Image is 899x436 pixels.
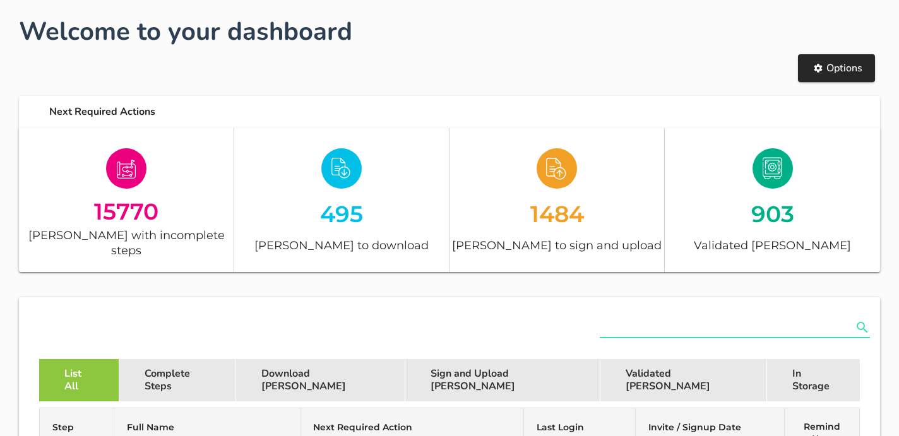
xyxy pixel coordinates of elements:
[236,359,405,401] div: Download [PERSON_NAME]
[405,359,600,401] div: Sign and Upload [PERSON_NAME]
[19,228,234,257] div: [PERSON_NAME] with incomplete steps
[537,421,584,433] span: Last Login
[52,421,74,433] span: Step
[19,201,234,221] div: 15770
[234,235,449,257] div: [PERSON_NAME] to download
[19,13,880,50] h1: Welcome to your dashboard
[798,54,875,82] button: Options
[39,96,880,128] div: Next Required Actions
[313,421,412,433] span: Next Required Action
[648,421,741,433] span: Invite / Signup Date
[665,235,880,257] div: Validated [PERSON_NAME]
[449,201,664,228] div: 1484
[39,359,119,401] div: List All
[767,359,860,401] div: In Storage
[449,235,664,257] div: [PERSON_NAME] to sign and upload
[234,201,449,228] div: 495
[851,319,874,336] button: Search name, email, testator ID or ID number appended action
[665,201,880,228] div: 903
[600,359,767,401] div: Validated [PERSON_NAME]
[119,359,236,401] div: Complete Steps
[811,61,862,75] span: Options
[127,421,174,433] span: Full Name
